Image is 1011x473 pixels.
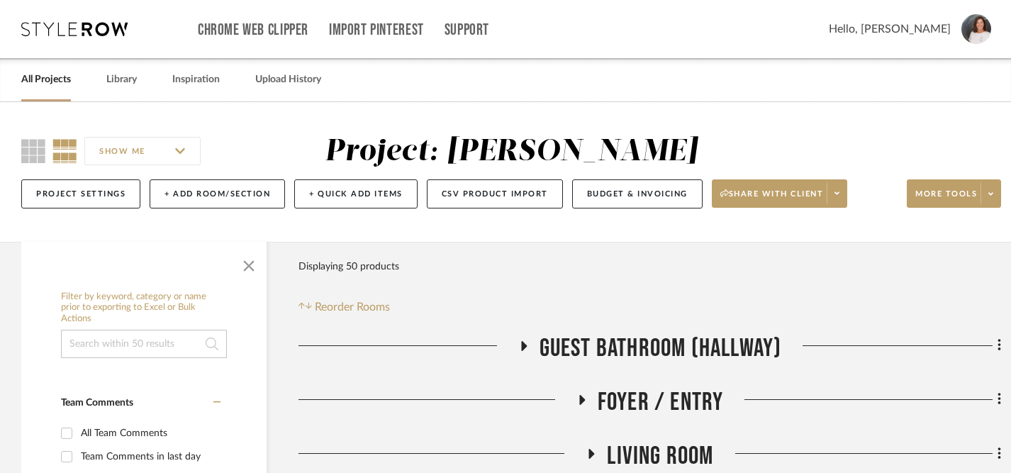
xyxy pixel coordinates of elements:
span: Hello, [PERSON_NAME] [829,21,951,38]
button: More tools [907,179,1001,208]
span: Living Room [607,441,713,472]
span: Share with client [720,189,824,210]
h6: Filter by keyword, category or name prior to exporting to Excel or Bulk Actions [61,291,227,325]
button: Budget & Invoicing [572,179,703,208]
a: Inspiration [172,70,220,89]
button: + Quick Add Items [294,179,418,208]
button: Project Settings [21,179,140,208]
div: Displaying 50 products [298,252,399,281]
button: Close [235,249,263,277]
button: CSV Product Import [427,179,563,208]
span: Guest Bathroom (hallway) [540,333,782,364]
span: More tools [915,189,977,210]
a: Library [106,70,137,89]
a: Import Pinterest [329,24,424,36]
a: Support [445,24,489,36]
span: Reorder Rooms [315,299,390,316]
span: Team Comments [61,398,133,408]
button: + Add Room/Section [150,179,285,208]
a: All Projects [21,70,71,89]
div: Team Comments in last day [81,445,217,468]
img: avatar [961,14,991,44]
a: Chrome Web Clipper [198,24,308,36]
a: Upload History [255,70,321,89]
div: Project: [PERSON_NAME] [325,137,698,167]
div: All Team Comments [81,422,217,445]
button: Share with client [712,179,848,208]
span: Foyer / Entry [598,387,724,418]
input: Search within 50 results [61,330,227,358]
button: Reorder Rooms [298,299,390,316]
